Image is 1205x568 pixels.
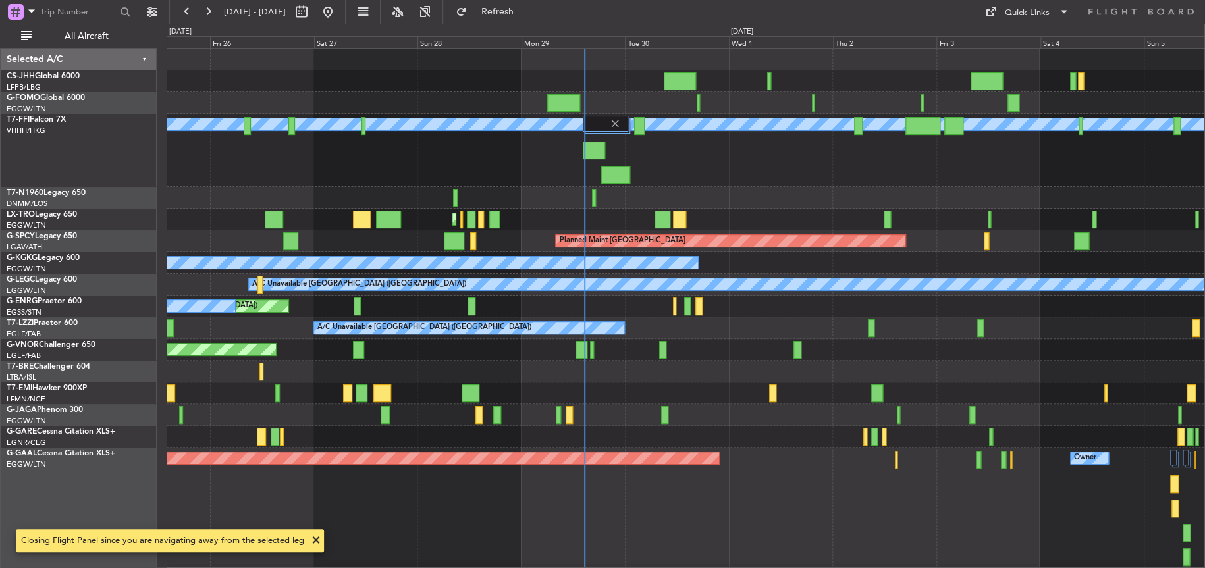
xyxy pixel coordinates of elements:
a: EGGW/LTN [7,220,46,230]
span: G-ENRG [7,297,38,305]
a: EGGW/LTN [7,104,46,114]
span: G-JAGA [7,406,37,414]
div: Mon 29 [522,36,626,48]
a: LFMN/NCE [7,394,45,404]
a: LX-TROLegacy 650 [7,211,77,219]
span: G-SPCY [7,232,35,240]
a: LTBA/ISL [7,373,36,382]
a: G-SPCYLegacy 650 [7,232,77,240]
span: G-GAAL [7,450,37,457]
a: T7-EMIHawker 900XP [7,384,87,392]
span: G-GARE [7,428,37,436]
div: [DATE] [731,26,753,38]
div: Fri 26 [210,36,314,48]
a: EGGW/LTN [7,459,46,469]
a: LFPB/LBG [7,82,41,92]
span: T7-BRE [7,363,34,371]
a: G-VNORChallenger 650 [7,341,95,349]
div: Fri 3 [936,36,1040,48]
div: A/C Unavailable [GEOGRAPHIC_DATA] ([GEOGRAPHIC_DATA]) [252,274,466,294]
button: Quick Links [978,1,1076,22]
div: [DATE] [169,26,192,38]
a: G-GAALCessna Citation XLS+ [7,450,115,457]
a: VHHH/HKG [7,126,45,136]
a: LGAV/ATH [7,242,42,252]
span: T7-EMI [7,384,32,392]
div: Closing Flight Panel since you are navigating away from the selected leg [21,534,304,548]
a: G-JAGAPhenom 300 [7,406,83,414]
div: Planned Maint [GEOGRAPHIC_DATA] ([GEOGRAPHIC_DATA]) [456,209,663,229]
span: G-LEGC [7,276,35,284]
a: EGSS/STN [7,307,41,317]
span: CS-JHH [7,72,35,80]
div: Sun 28 [417,36,522,48]
a: EGGW/LTN [7,416,46,426]
span: All Aircraft [34,32,139,41]
a: T7-N1960Legacy 650 [7,189,86,197]
a: EGGW/LTN [7,286,46,296]
a: G-FOMOGlobal 6000 [7,94,85,102]
div: Sat 27 [314,36,418,48]
div: Quick Links [1005,7,1050,20]
div: A/C Unavailable [GEOGRAPHIC_DATA] ([GEOGRAPHIC_DATA]) [317,318,531,338]
span: G-FOMO [7,94,40,102]
a: T7-FFIFalcon 7X [7,116,66,124]
span: LX-TRO [7,211,35,219]
span: [DATE] - [DATE] [224,6,286,18]
div: Owner [1074,448,1096,468]
a: CS-JHHGlobal 6000 [7,72,80,80]
div: Thu 2 [833,36,937,48]
a: T7-BREChallenger 604 [7,363,90,371]
div: Planned Maint [GEOGRAPHIC_DATA] [559,231,685,251]
a: DNMM/LOS [7,199,47,209]
input: Trip Number [40,2,116,22]
a: G-GARECessna Citation XLS+ [7,428,115,436]
a: G-LEGCLegacy 600 [7,276,77,284]
div: Tue 30 [625,36,729,48]
a: EGNR/CEG [7,438,46,448]
a: G-KGKGLegacy 600 [7,254,80,262]
span: G-VNOR [7,341,39,349]
div: Sat 4 [1040,36,1144,48]
span: T7-FFI [7,116,30,124]
div: Wed 1 [729,36,833,48]
a: G-ENRGPraetor 600 [7,297,82,305]
a: T7-LZZIPraetor 600 [7,319,78,327]
img: gray-close.svg [609,118,621,130]
button: All Aircraft [14,26,143,47]
a: EGLF/FAB [7,329,41,339]
a: EGGW/LTN [7,264,46,274]
a: EGLF/FAB [7,351,41,361]
span: G-KGKG [7,254,38,262]
button: Refresh [450,1,529,22]
span: Refresh [469,7,525,16]
span: T7-LZZI [7,319,34,327]
span: T7-N1960 [7,189,43,197]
